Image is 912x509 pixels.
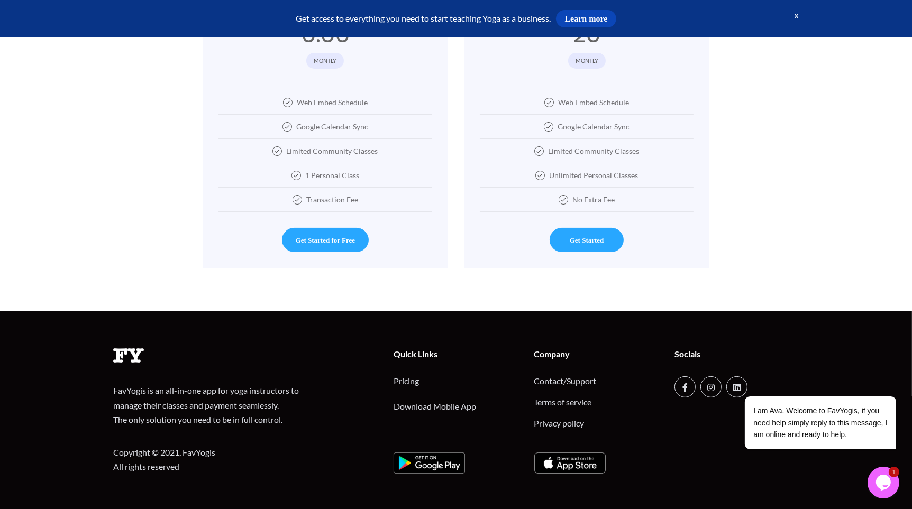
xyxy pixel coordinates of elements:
h2: 20 [573,21,601,48]
span: Transaction Fee [306,195,358,204]
span: Google Calendar Sync [296,122,368,131]
span: Limited Community Classes [548,146,640,155]
p: FavYogis is an all-in-one app for yoga instructors to manage their classes and payment seamlessly... [113,383,325,427]
h3: Company [534,348,659,360]
span: Limited Community Classes [286,146,378,155]
h3: Quick Links [394,348,518,360]
iframe: chat widget [868,467,901,498]
a: Contact/Support [534,376,597,386]
p: Copyright © 2021, FavYogis All rights reserved [113,445,325,474]
iframe: chat widget [711,301,901,461]
div: MONTLY [306,53,344,69]
a: Privacy policy [534,418,585,428]
a: Terms of service [534,397,592,407]
span: 1 Personal Class [305,171,359,180]
a: Get Started [550,228,624,253]
span: Web Embed Schedule [297,98,368,107]
h2: 0.00 [301,21,350,48]
div: MONTLY [568,53,606,69]
a: Learn more [556,10,616,27]
span: Google Calendar Sync [558,122,630,131]
a: Pricing [394,376,419,386]
span: Unlimited Personal Classes [549,171,639,180]
a: Download Mobile App [394,401,476,411]
h3: Socials [674,348,799,360]
span: No Extra Fee [572,195,615,204]
a: Get Started for Free [282,228,369,253]
span: Web Embed Schedule [558,98,629,107]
